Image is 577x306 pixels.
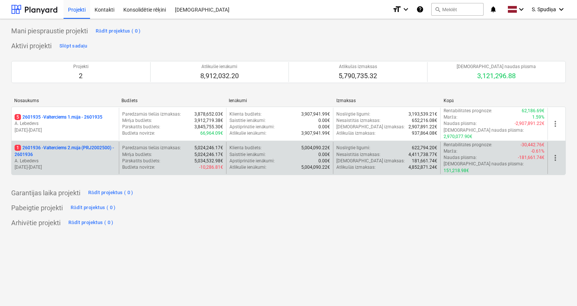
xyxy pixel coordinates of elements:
[318,117,330,124] p: 0.00€
[15,127,116,134] p: [DATE] - [DATE]
[15,114,116,133] div: 52601935 -Valterciems 1.māja - 2601935A. Lebedevs[DATE]-[DATE]
[457,64,536,70] p: [DEMOGRAPHIC_DATA] naudas plūsma
[122,117,152,124] p: Mērķa budžets :
[336,124,405,130] p: [DEMOGRAPHIC_DATA] izmaksas :
[444,134,472,140] p: 2,970,077.90€
[229,152,266,158] p: Saistītie ienākumi :
[444,127,524,134] p: [DEMOGRAPHIC_DATA] naudas plūsma :
[200,130,223,137] p: 66,964.09€
[194,117,223,124] p: 3,912,719.38€
[301,111,330,117] p: 3,907,941.99€
[517,5,526,14] i: keyboard_arrow_down
[515,120,544,127] p: -2,907,891.22€
[444,108,492,114] p: Rentabilitātes prognoze :
[15,145,116,157] p: 2601936 - Valterciems 2.māja (PRJ2002500) - 2601936
[59,42,87,51] div: Slēpt sadaļu
[540,270,577,306] iframe: Chat Widget
[318,152,330,158] p: 0.00€
[200,71,239,80] p: 8,912,032.20
[435,6,441,12] span: search
[122,152,152,158] p: Mērķa budžets :
[408,111,437,117] p: 3,193,539.21€
[336,158,405,164] p: [DEMOGRAPHIC_DATA] izmaksas :
[15,120,116,127] p: A. Lebedevs
[122,111,181,117] p: Paredzamās tiešās izmaksas :
[229,130,266,137] p: Atlikušie ienākumi :
[121,98,223,104] div: Budžets
[336,98,438,103] div: Izmaksas
[73,64,89,70] p: Projekti
[532,6,556,13] span: S. Spudiņa
[68,218,114,227] div: Rādīt projektus ( 0 )
[69,202,118,214] button: Rādīt projektus ( 0 )
[71,204,116,212] div: Rādīt projektus ( 0 )
[416,5,424,14] i: Zināšanu pamats
[122,164,155,171] p: Budžeta novirze :
[318,124,330,130] p: 0.00€
[122,130,155,137] p: Budžeta novirze :
[96,27,141,36] div: Rādīt projektus ( 0 )
[11,189,80,198] p: Garantijas laika projekti
[14,98,115,103] div: Nosaukums
[457,71,536,80] p: 3,121,296.88
[301,130,330,137] p: 3,907,941.99€
[229,98,330,104] div: Ienākumi
[122,158,160,164] p: Pārskatīts budžets :
[194,152,223,158] p: 5,024,246.17€
[431,3,484,16] button: Meklēt
[412,158,437,164] p: 181,661.74€
[229,164,266,171] p: Atlikušie ienākumi :
[15,114,21,120] span: 5
[336,130,376,137] p: Atlikušās izmaksas :
[444,98,545,104] div: Kopā
[339,64,377,70] p: Atlikušās izmaksas
[444,142,492,148] p: Rentabilitātes prognoze :
[15,164,116,171] p: [DATE] - [DATE]
[199,164,223,171] p: -10,286.81€
[444,161,524,167] p: [DEMOGRAPHIC_DATA] naudas plūsma :
[194,145,223,151] p: 5,024,246.17€
[531,148,544,154] p: -0.61%
[336,111,370,117] p: Noslēgtie līgumi :
[336,117,380,124] p: Nesaistītās izmaksas :
[408,124,437,130] p: 2,907,891.22€
[86,187,135,199] button: Rādīt projektus ( 0 )
[94,25,143,37] button: Rādīt projektus ( 0 )
[408,164,437,171] p: 4,852,871.24€
[122,145,181,151] p: Paredzamās tiešās izmaksas :
[518,154,544,161] p: -181,661.74€
[194,111,223,117] p: 3,878,652.03€
[15,145,21,151] span: 1
[521,142,544,148] p: -30,442.76€
[532,114,544,120] p: 1.59%
[412,117,437,124] p: 652,216.08€
[301,145,330,151] p: 5,004,090.22€
[11,42,52,51] p: Aktīvi projekti
[401,5,410,14] i: keyboard_arrow_down
[15,114,102,120] p: 2601935 - Valterciems 1.māja - 2601935
[88,189,133,197] div: Rādīt projektus ( 0 )
[336,145,370,151] p: Noslēgtie līgumi :
[339,71,377,80] p: 5,790,735.32
[408,152,437,158] p: 4,411,738.77€
[336,164,376,171] p: Atlikušās izmaksas :
[301,164,330,171] p: 5,004,090.22€
[15,145,116,171] div: 12601936 -Valterciems 2.māja (PRJ2002500) - 2601936A. Lebedevs[DATE]-[DATE]
[194,158,223,164] p: 5,034,532.98€
[11,204,63,212] p: Pabeigtie projekti
[412,145,437,151] p: 622,794.20€
[392,5,401,14] i: format_size
[551,119,560,128] span: more_vert
[58,40,89,52] button: Slēpt sadaļu
[336,152,380,158] p: Nesaistītās izmaksas :
[11,218,61,227] p: Arhivētie projekti
[229,111,262,117] p: Klienta budžets :
[490,5,497,14] i: notifications
[444,114,457,120] p: Marža :
[557,5,566,14] i: keyboard_arrow_down
[412,130,437,137] p: 937,864.08€
[229,117,266,124] p: Saistītie ienākumi :
[11,27,88,36] p: Mani piespraustie projekti
[229,145,262,151] p: Klienta budžets :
